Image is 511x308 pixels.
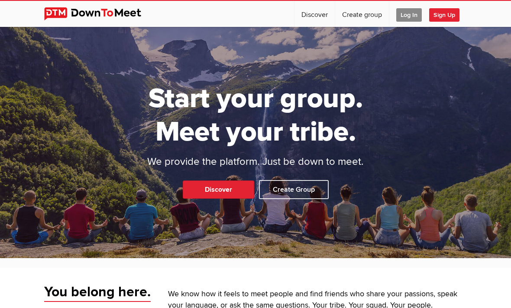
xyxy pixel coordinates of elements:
[44,283,151,302] span: You belong here.
[429,8,459,22] span: Sign Up
[396,8,422,22] span: Log In
[44,7,155,20] img: DownToMeet
[294,1,335,27] a: Discover
[115,82,396,149] h1: Start your group. Meet your tribe.
[259,180,329,199] a: Create Group
[389,1,429,27] a: Log In
[429,1,466,27] a: Sign Up
[183,180,254,199] a: Discover
[335,1,389,27] a: Create group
